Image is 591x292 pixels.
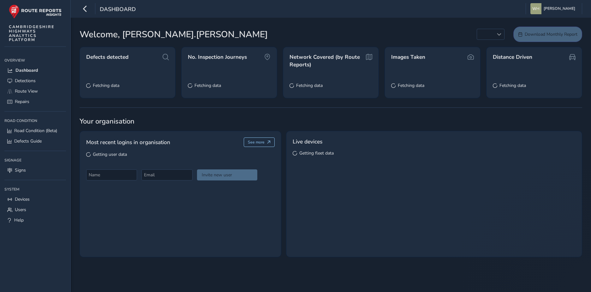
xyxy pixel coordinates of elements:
[248,140,265,145] span: See more
[398,82,424,88] span: Fetching data
[93,82,119,88] span: Fetching data
[493,53,532,61] span: Distance Driven
[244,137,275,147] button: See more
[15,99,29,105] span: Repairs
[4,125,66,136] a: Road Condition (Beta)
[15,88,38,94] span: Route View
[9,25,55,42] span: CAMBRIDGESHIRE HIGHWAYS ANALYTICS PLATFORM
[570,271,585,286] iframe: Intercom live chat
[15,78,36,84] span: Detections
[100,5,136,14] span: Dashboard
[93,151,127,157] span: Getting user data
[14,217,24,223] span: Help
[188,53,247,61] span: No. Inspection Journeys
[499,82,526,88] span: Fetching data
[4,96,66,107] a: Repairs
[4,194,66,204] a: Devices
[4,76,66,86] a: Detections
[15,67,38,73] span: Dashboard
[14,138,42,144] span: Defects Guide
[4,185,66,194] div: System
[293,137,322,146] span: Live devices
[15,167,26,173] span: Signs
[80,28,268,41] span: Welcome, [PERSON_NAME].[PERSON_NAME]
[296,82,323,88] span: Fetching data
[4,215,66,225] a: Help
[530,3,541,14] img: diamond-layout
[86,138,170,146] span: Most recent logins in organisation
[4,136,66,146] a: Defects Guide
[86,169,137,180] input: Name
[15,196,30,202] span: Devices
[4,155,66,165] div: Signage
[4,204,66,215] a: Users
[80,117,582,126] span: Your organisation
[4,65,66,76] a: Dashboard
[391,53,425,61] span: Images Taken
[290,53,364,68] span: Network Covered (by Route Reports)
[4,86,66,96] a: Route View
[530,3,577,14] button: [PERSON_NAME]
[4,116,66,125] div: Road Condition
[9,4,62,19] img: rr logo
[4,165,66,175] a: Signs
[141,169,192,180] input: Email
[4,56,66,65] div: Overview
[299,150,334,156] span: Getting fleet data
[544,3,575,14] span: [PERSON_NAME]
[14,128,57,134] span: Road Condition (Beta)
[86,53,128,61] span: Defects detected
[194,82,221,88] span: Fetching data
[15,207,26,213] span: Users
